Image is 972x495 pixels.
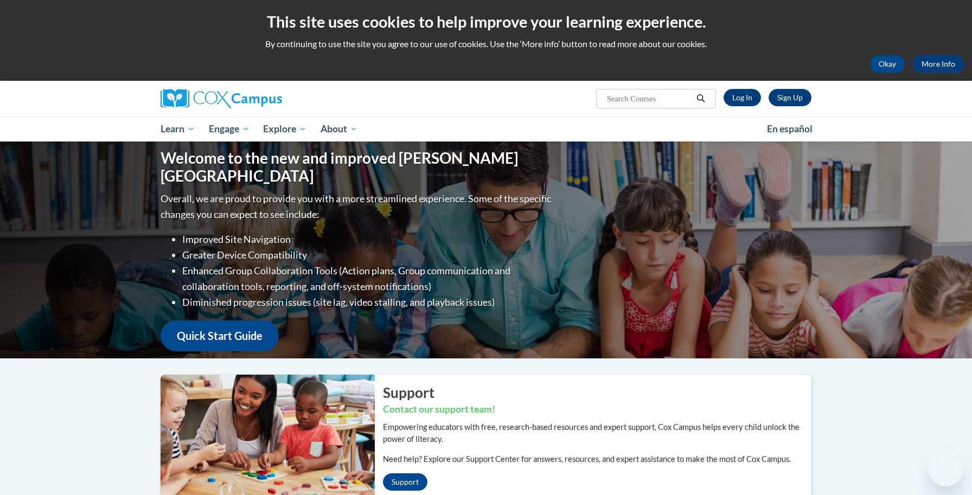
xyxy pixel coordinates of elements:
span: En español [767,123,813,134]
h3: Contact our support team! [383,403,811,416]
li: Greater Device Compatibility [182,247,554,263]
a: More Info [913,55,964,73]
li: Diminished progression issues (site lag, video stalling, and playback issues) [182,294,554,310]
p: Empowering educators with free, research-based resources and expert support, Cox Campus helps eve... [383,421,811,445]
p: Need help? Explore our Support Center for answers, resources, and expert assistance to make the m... [383,453,811,465]
span: Explore [263,123,306,136]
a: Register [769,89,811,106]
a: Support [383,473,427,491]
span: Learn [161,123,195,136]
span: Engage [209,123,250,136]
span: About [321,123,357,136]
h1: Welcome to the new and improved [PERSON_NAME][GEOGRAPHIC_DATA] [161,149,554,185]
img: Cox Campus [161,89,282,108]
button: Okay [870,55,905,73]
a: About [314,117,364,142]
a: Engage [202,117,257,142]
p: By continuing to use the site you agree to our use of cookies. Use the ‘More info’ button to read... [8,38,964,50]
a: Learn [154,117,202,142]
a: Quick Start Guide [161,320,279,351]
input: Search Courses [606,92,693,105]
div: Main menu [144,117,828,142]
button: Search [693,92,709,105]
li: Enhanced Group Collaboration Tools (Action plans, Group communication and collaboration tools, re... [182,263,554,294]
a: Log In [724,89,761,106]
iframe: Button to launch messaging window [929,452,963,486]
a: Cox Campus [161,89,367,108]
h2: This site uses cookies to help improve your learning experience. [8,11,964,33]
li: Improved Site Navigation [182,232,554,247]
a: En español [760,118,820,140]
h2: Support [383,383,811,402]
a: Explore [256,117,314,142]
p: Overall, we are proud to provide you with a more streamlined experience. Some of the specific cha... [161,191,554,222]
